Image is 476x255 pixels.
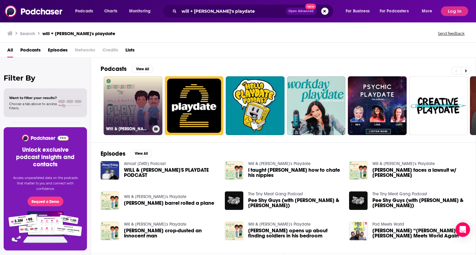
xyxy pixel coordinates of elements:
[5,5,63,17] img: Podchaser - Follow, Share and Rate Podcasts
[101,161,119,180] img: WILL & RUSTY'S PLAYDATE PODCAST
[372,167,466,178] span: [PERSON_NAME] faces a lawsuit w/ [PERSON_NAME]
[248,198,342,208] a: Pee Shy Guys (with Will & Rusty)
[346,7,370,15] span: For Business
[11,146,80,168] h3: Unlock exclusive podcast insights and contacts
[248,191,303,197] a: The Tiny Meat Gang Podcast
[341,6,377,16] button: open menu
[130,150,152,157] button: View All
[225,191,243,210] img: Pee Shy Guys (with Will & Rusty)
[71,6,101,16] button: open menu
[124,228,218,238] span: [PERSON_NAME] crop-dusted an innocent man
[101,150,125,157] h2: Episodes
[124,200,214,206] a: rusty barrel rolled a plane
[104,76,162,135] a: Will & [PERSON_NAME]'s Playdate
[124,200,214,206] span: [PERSON_NAME] barrel rolled a plane
[372,222,404,227] a: Pod Meets World
[101,65,153,73] a: PodcastsView All
[4,74,87,82] h2: Filter By
[372,161,435,166] a: Will & Rusty's Playdate
[372,228,466,238] span: [PERSON_NAME] “[PERSON_NAME]” [PERSON_NAME] Meets World Again
[100,6,121,16] a: Charts
[372,228,466,238] a: William “Rusty” Russ Meets World Again
[28,197,63,206] button: Request a Demo
[422,7,432,15] span: More
[248,167,342,178] a: i taught rusty how to chafe his nipples
[48,45,68,58] a: Episodes
[286,8,316,15] button: Open AdvancedNew
[225,161,243,180] img: i taught rusty how to chafe his nipples
[129,7,151,15] span: Monitoring
[349,161,368,180] img: rusty faces a lawsuit w/ chet collins
[101,222,119,240] img: rusty crop-dusted an innocent man
[436,31,466,36] button: Send feedback
[106,126,150,131] h3: Will & [PERSON_NAME]'s Playdate
[248,222,311,227] a: Will & Rusty's Playdate
[288,10,314,13] span: Open Advanced
[455,222,470,237] div: Open Intercom Messenger
[131,65,153,73] button: View All
[418,6,440,16] button: open menu
[305,4,316,9] span: New
[101,65,127,73] h2: Podcasts
[124,228,218,238] a: rusty crop-dusted an innocent man
[349,191,368,210] img: Pee Shy Guys (with Will & Rusty)
[6,211,84,243] img: Pro Features
[179,6,286,16] input: Search podcasts, credits, & more...
[124,194,186,199] a: Will & Rusty's Playdate
[248,228,342,238] span: [PERSON_NAME] opens up about finding soldiers in his bedroom
[124,161,166,166] a: Almost Friday Podcast
[441,6,468,16] button: Log In
[376,6,418,16] button: open menu
[248,198,342,208] span: Pee Shy Guys (with [PERSON_NAME] & [PERSON_NAME])
[20,45,41,58] a: Podcasts
[124,222,186,227] a: Will & Rusty's Playdate
[248,161,311,166] a: Will & Rusty's Playdate
[102,45,118,58] span: Credits
[9,102,57,110] span: Choose a tab above to access filters.
[349,222,368,240] img: William “Rusty” Russ Meets World Again
[42,31,115,36] h3: will + [PERSON_NAME]'s playdate
[20,31,35,36] h3: Search
[101,150,152,157] a: EpisodesView All
[248,167,342,178] span: i taught [PERSON_NAME] how to chafe his nipples
[75,45,95,58] span: Networks
[124,167,218,178] a: WILL & RUSTY'S PLAYDATE PODCAST
[75,7,93,15] span: Podcasts
[225,222,243,240] img: rusty opens up about finding soldiers in his bedroom
[125,45,135,58] a: Lists
[22,134,69,141] img: Podchaser - Follow, Share and Rate Podcasts
[11,175,80,192] p: Access unparalleled data on the podcasts that matter to you and connect with confidence.
[9,96,57,100] span: Want to filter your results?
[168,4,339,18] div: Search podcasts, credits, & more...
[372,191,427,197] a: The Tiny Meat Gang Podcast
[372,167,466,178] a: rusty faces a lawsuit w/ chet collins
[125,6,158,16] button: open menu
[101,191,119,210] img: rusty barrel rolled a plane
[372,198,466,208] span: Pee Shy Guys (with [PERSON_NAME] & [PERSON_NAME])
[7,45,13,58] a: All
[380,7,409,15] span: For Podcasters
[124,167,218,178] span: WILL & [PERSON_NAME]'S PLAYDATE PODCAST
[372,198,466,208] a: Pee Shy Guys (with Will & Rusty)
[104,7,117,15] span: Charts
[248,228,342,238] a: rusty opens up about finding soldiers in his bedroom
